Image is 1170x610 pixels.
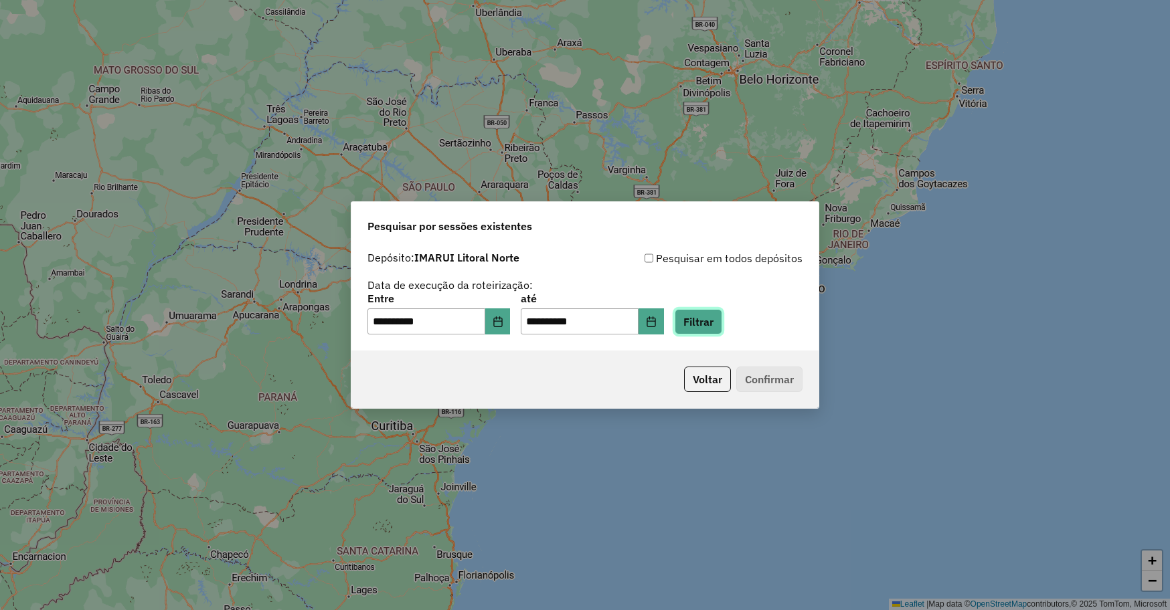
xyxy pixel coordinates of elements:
div: Pesquisar em todos depósitos [585,250,803,266]
button: Filtrar [675,309,722,334]
label: até [521,290,663,306]
strong: IMARUI Litoral Norte [414,251,519,264]
span: Pesquisar por sessões existentes [367,218,532,234]
button: Choose Date [639,308,664,335]
button: Choose Date [485,308,511,335]
label: Data de execução da roteirização: [367,277,533,293]
label: Depósito: [367,249,519,266]
label: Entre [367,290,510,306]
button: Voltar [684,367,731,392]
